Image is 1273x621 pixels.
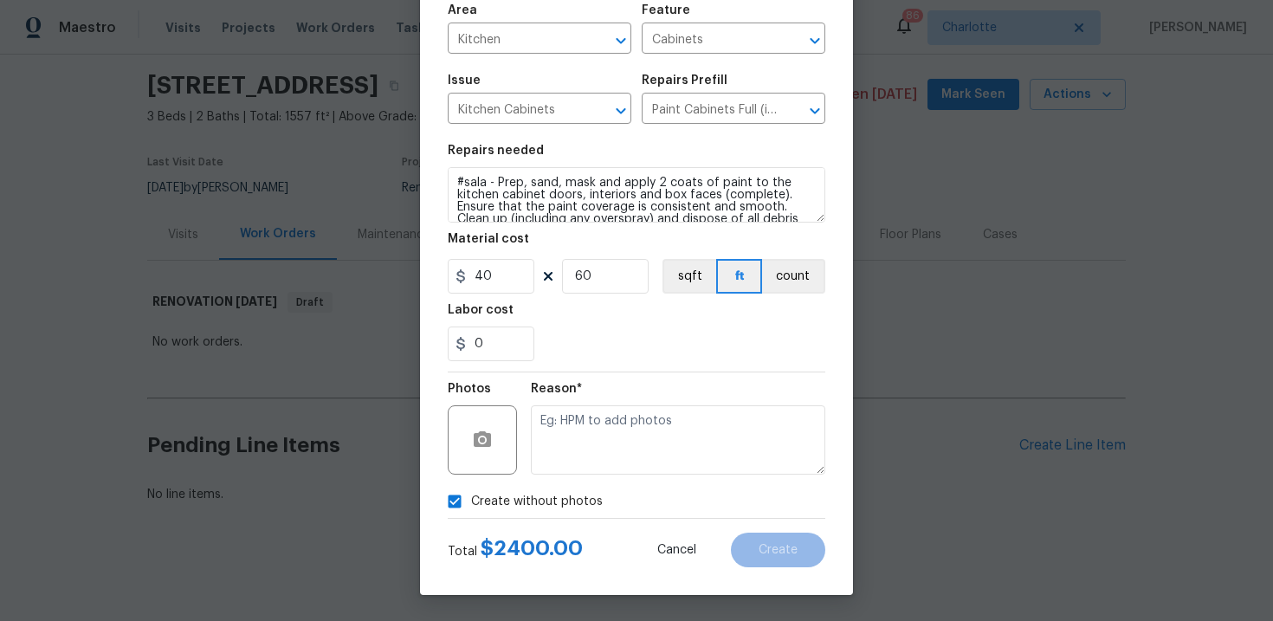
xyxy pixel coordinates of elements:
[481,538,583,559] span: $ 2400.00
[716,259,762,294] button: ft
[657,544,696,557] span: Cancel
[448,145,544,157] h5: Repairs needed
[609,29,633,53] button: Open
[731,533,825,567] button: Create
[642,74,727,87] h5: Repairs Prefill
[662,259,716,294] button: sqft
[531,383,582,395] h5: Reason*
[448,304,514,316] h5: Labor cost
[803,29,827,53] button: Open
[642,4,690,16] h5: Feature
[803,99,827,123] button: Open
[448,383,491,395] h5: Photos
[609,99,633,123] button: Open
[448,540,583,560] div: Total
[448,4,477,16] h5: Area
[630,533,724,567] button: Cancel
[448,74,481,87] h5: Issue
[448,233,529,245] h5: Material cost
[471,493,603,511] span: Create without photos
[762,259,825,294] button: count
[448,167,825,223] textarea: #sala - Prep, sand, mask and apply 2 coats of paint to the kitchen cabinet doors, interiors and b...
[759,544,798,557] span: Create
